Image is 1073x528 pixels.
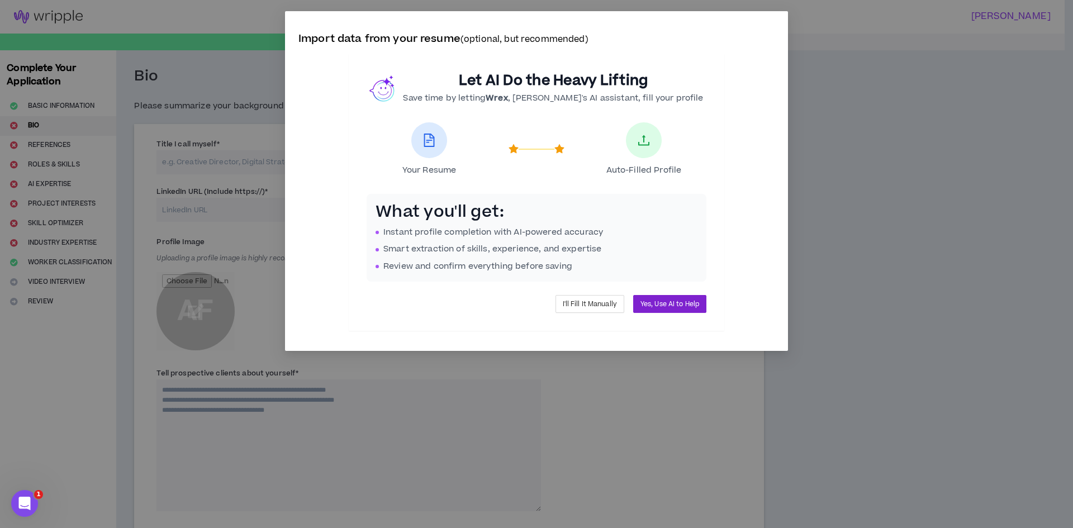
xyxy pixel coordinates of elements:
span: Your Resume [402,165,457,176]
span: Yes, Use AI to Help [640,299,699,310]
span: 1 [34,490,43,499]
span: star [554,144,564,154]
small: (optional, but recommended) [460,34,588,45]
h2: Let AI Do the Heavy Lifting [403,72,703,90]
iframe: Intercom live chat [11,490,38,517]
span: Auto-Filled Profile [606,165,682,176]
li: Instant profile completion with AI-powered accuracy [376,226,697,239]
p: Save time by letting , [PERSON_NAME]'s AI assistant, fill your profile [403,92,703,104]
button: Yes, Use AI to Help [633,295,706,313]
button: I'll Fill It Manually [556,295,624,313]
span: file-text [422,134,436,147]
b: Wrex [486,92,508,104]
span: star [509,144,519,154]
li: Review and confirm everything before saving [376,260,697,273]
li: Smart extraction of skills, experience, and expertise [376,243,697,255]
span: I'll Fill It Manually [563,299,617,310]
button: Close [758,11,788,41]
img: wrex.png [369,75,396,102]
span: upload [637,134,651,147]
h3: What you'll get: [376,203,697,222]
p: Import data from your resume [298,31,775,47]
